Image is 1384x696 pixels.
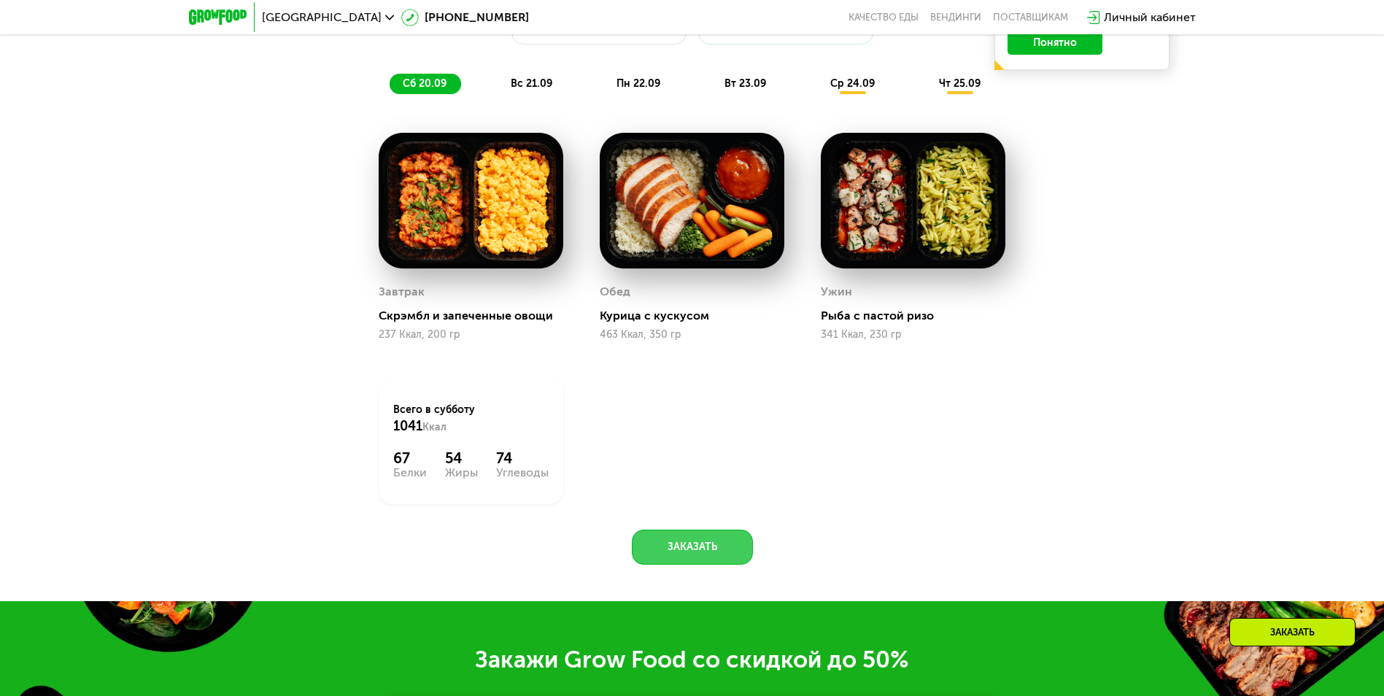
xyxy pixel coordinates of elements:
[1104,9,1196,26] div: Личный кабинет
[496,449,549,467] div: 74
[379,309,575,323] div: Скрэмбл и запеченные овощи
[930,12,981,23] a: Вендинги
[496,467,549,479] div: Углеводы
[379,329,563,341] div: 237 Ккал, 200 гр
[939,77,981,90] span: чт 25.09
[830,77,875,90] span: ср 24.09
[393,467,427,479] div: Белки
[632,530,753,565] button: Заказать
[393,449,427,467] div: 67
[724,77,766,90] span: вт 23.09
[600,329,784,341] div: 463 Ккал, 350 гр
[1229,618,1356,646] div: Заказать
[445,467,478,479] div: Жиры
[401,9,529,26] a: [PHONE_NUMBER]
[600,281,630,303] div: Обед
[511,77,552,90] span: вс 21.09
[445,449,478,467] div: 54
[262,12,382,23] span: [GEOGRAPHIC_DATA]
[393,418,422,434] span: 1041
[600,309,796,323] div: Курица с кускусом
[616,77,660,90] span: пн 22.09
[403,77,446,90] span: сб 20.09
[821,281,852,303] div: Ужин
[1008,31,1102,55] button: Понятно
[848,12,919,23] a: Качество еды
[422,421,446,433] span: Ккал
[821,309,1017,323] div: Рыба с пастой ризо
[993,12,1068,23] div: поставщикам
[379,281,425,303] div: Завтрак
[821,329,1005,341] div: 341 Ккал, 230 гр
[393,403,549,435] div: Всего в субботу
